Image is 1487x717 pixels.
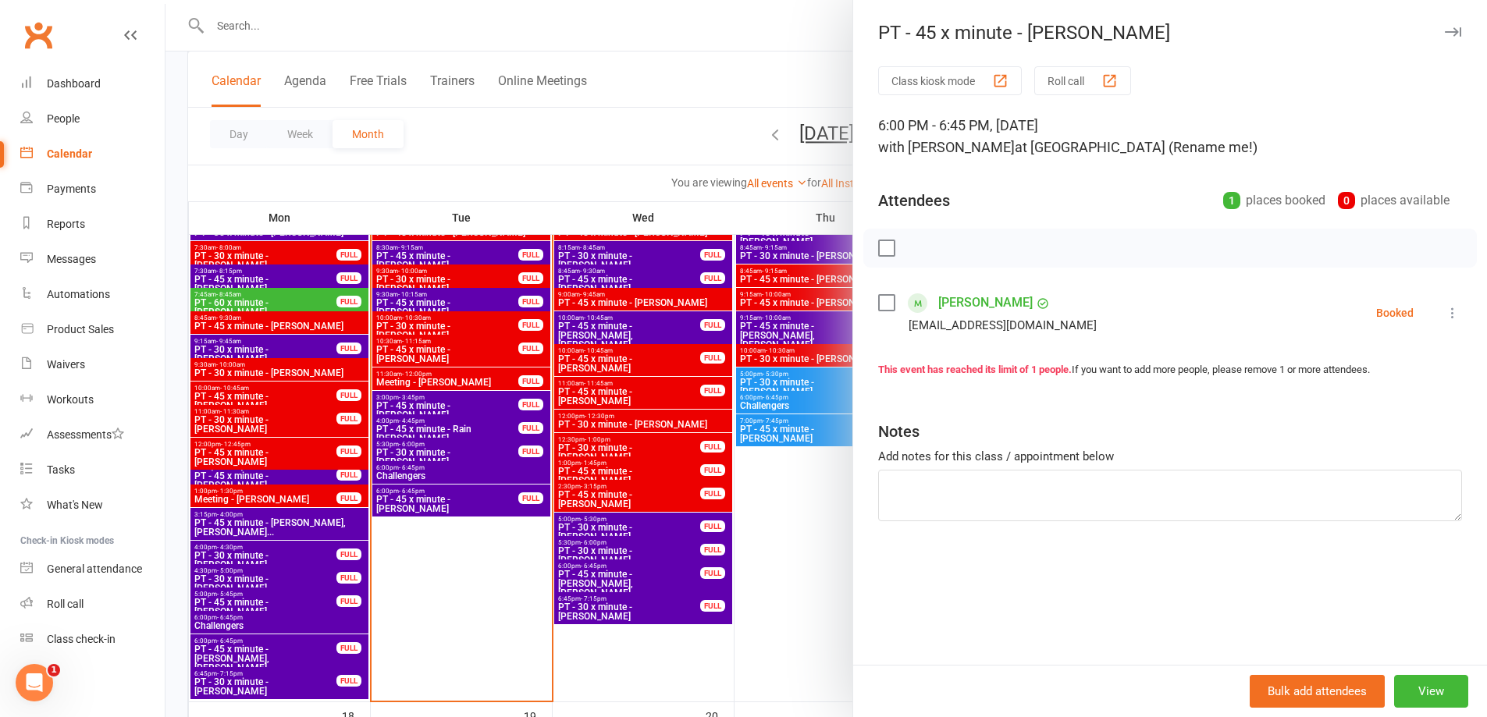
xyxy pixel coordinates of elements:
span: at [GEOGRAPHIC_DATA] (Rename me!) [1015,139,1258,155]
a: Class kiosk mode [20,622,165,657]
div: places booked [1223,190,1325,211]
span: 1 [48,664,60,676]
span: with [PERSON_NAME] [878,139,1015,155]
div: Product Sales [47,323,114,335]
button: View [1394,675,1468,708]
div: places available [1338,190,1450,211]
div: [EMAIL_ADDRESS][DOMAIN_NAME] [909,315,1097,335]
button: Class kiosk mode [878,66,1022,95]
div: Workouts [47,393,94,406]
div: Automations [47,288,110,300]
div: Waivers [47,358,85,371]
div: Notes [878,421,920,442]
a: Calendar [20,137,165,172]
iframe: Intercom live chat [16,664,53,701]
a: [PERSON_NAME] [938,290,1033,315]
a: Workouts [20,382,165,417]
a: Messages [20,242,165,277]
div: Tasks [47,463,75,476]
div: Messages [47,253,96,265]
div: General attendance [47,563,142,575]
div: If you want to add more people, please remove 1 or more attendees. [878,362,1462,378]
a: Automations [20,277,165,312]
div: Dashboard [47,77,101,90]
a: What's New [20,488,165,523]
div: Class check-in [47,633,116,645]
div: Add notes for this class / appointment below [878,447,1462,466]
a: Waivers [20,347,165,382]
a: Tasks [20,453,165,488]
div: Booked [1376,307,1414,318]
div: 6:00 PM - 6:45 PM, [DATE] [878,115,1462,158]
a: Reports [20,207,165,242]
div: 0 [1338,192,1355,209]
a: General attendance kiosk mode [20,552,165,587]
a: Dashboard [20,66,165,101]
div: Reports [47,218,85,230]
a: Assessments [20,417,165,453]
div: Roll call [47,598,84,610]
a: Product Sales [20,312,165,347]
a: Clubworx [19,16,58,55]
div: PT - 45 x minute - [PERSON_NAME] [853,22,1487,44]
div: Calendar [47,147,92,160]
div: People [47,112,80,125]
div: What's New [47,499,103,511]
div: Payments [47,183,96,195]
div: Assessments [47,428,124,441]
div: Attendees [878,190,950,211]
button: Bulk add attendees [1250,675,1385,708]
button: Roll call [1034,66,1131,95]
strong: This event has reached its limit of 1 people. [878,364,1072,375]
div: 1 [1223,192,1240,209]
a: Roll call [20,587,165,622]
a: Payments [20,172,165,207]
a: People [20,101,165,137]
